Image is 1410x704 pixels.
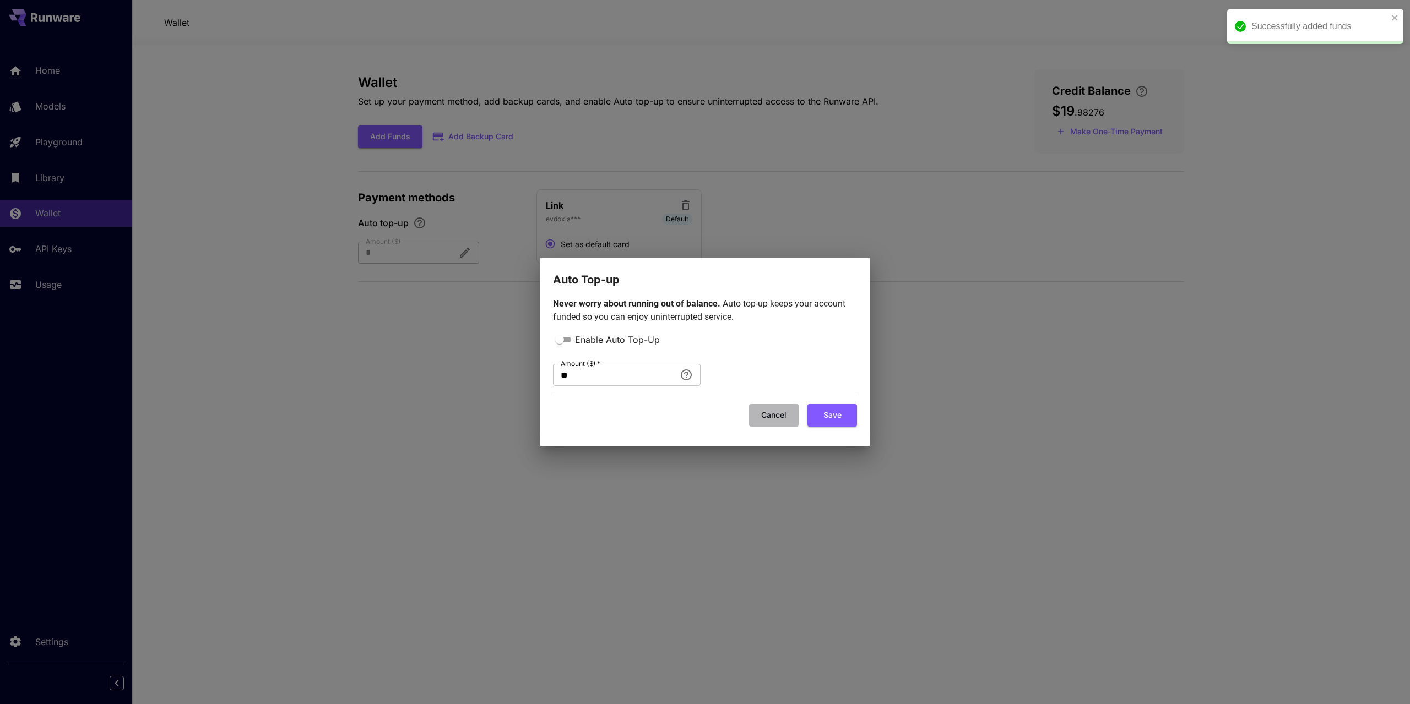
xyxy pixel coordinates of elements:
[553,297,857,324] p: Auto top-up keeps your account funded so you can enjoy uninterrupted service.
[553,298,723,309] span: Never worry about running out of balance.
[575,333,660,346] span: Enable Auto Top-Up
[807,404,857,427] button: Save
[540,258,870,288] h2: Auto Top-up
[1251,20,1388,33] div: Successfully added funds
[561,359,600,368] label: Amount ($)
[749,404,799,427] button: Cancel
[1391,13,1399,22] button: close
